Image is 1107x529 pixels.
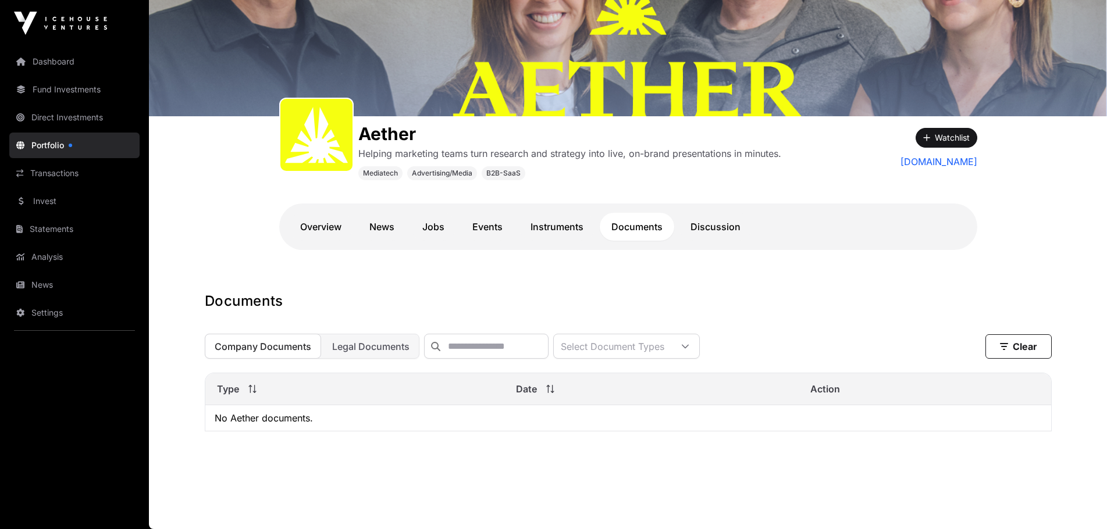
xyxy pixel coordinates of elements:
td: No Aether documents. [205,405,1051,431]
span: Advertising/Media [412,169,472,178]
a: Transactions [9,160,140,186]
img: Icehouse Ventures Logo [14,12,107,35]
h1: Aether [358,123,781,144]
a: News [358,213,406,241]
span: Legal Documents [332,341,410,352]
img: Aether-Icon.svg [285,103,348,166]
button: Watchlist [916,128,977,148]
a: Fund Investments [9,77,140,102]
a: Events [461,213,514,241]
span: B2B-SaaS [486,169,521,178]
a: [DOMAIN_NAME] [900,155,977,169]
button: Clear [985,334,1052,359]
a: News [9,272,140,298]
span: Action [810,382,840,396]
div: Select Document Types [554,334,671,358]
a: Discussion [679,213,752,241]
iframe: Chat Widget [1049,473,1107,529]
a: Overview [289,213,353,241]
span: Type [217,382,239,396]
a: Jobs [411,213,456,241]
h1: Documents [205,292,1052,310]
a: Statements [9,216,140,242]
a: Settings [9,300,140,326]
span: Mediatech [363,169,398,178]
nav: Tabs [289,213,968,241]
a: Analysis [9,244,140,270]
button: Legal Documents [322,334,419,359]
p: Helping marketing teams turn research and strategy into live, on-brand presentations in minutes. [358,146,781,160]
a: Dashboard [9,49,140,74]
a: Direct Investments [9,105,140,130]
a: Portfolio [9,133,140,158]
button: Company Documents [205,334,321,359]
a: Invest [9,188,140,214]
span: Company Documents [215,341,311,352]
a: Instruments [519,213,595,241]
span: Date [516,382,537,396]
a: Documents [600,213,674,241]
